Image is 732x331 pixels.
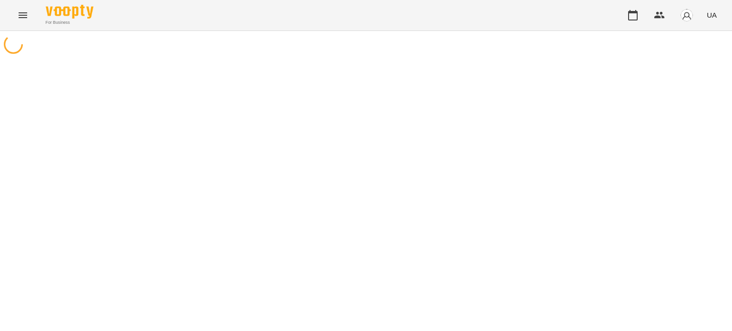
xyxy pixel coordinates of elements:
[703,6,721,24] button: UA
[680,9,693,22] img: avatar_s.png
[46,5,93,19] img: Voopty Logo
[46,20,93,26] span: For Business
[11,4,34,27] button: Menu
[707,10,717,20] span: UA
